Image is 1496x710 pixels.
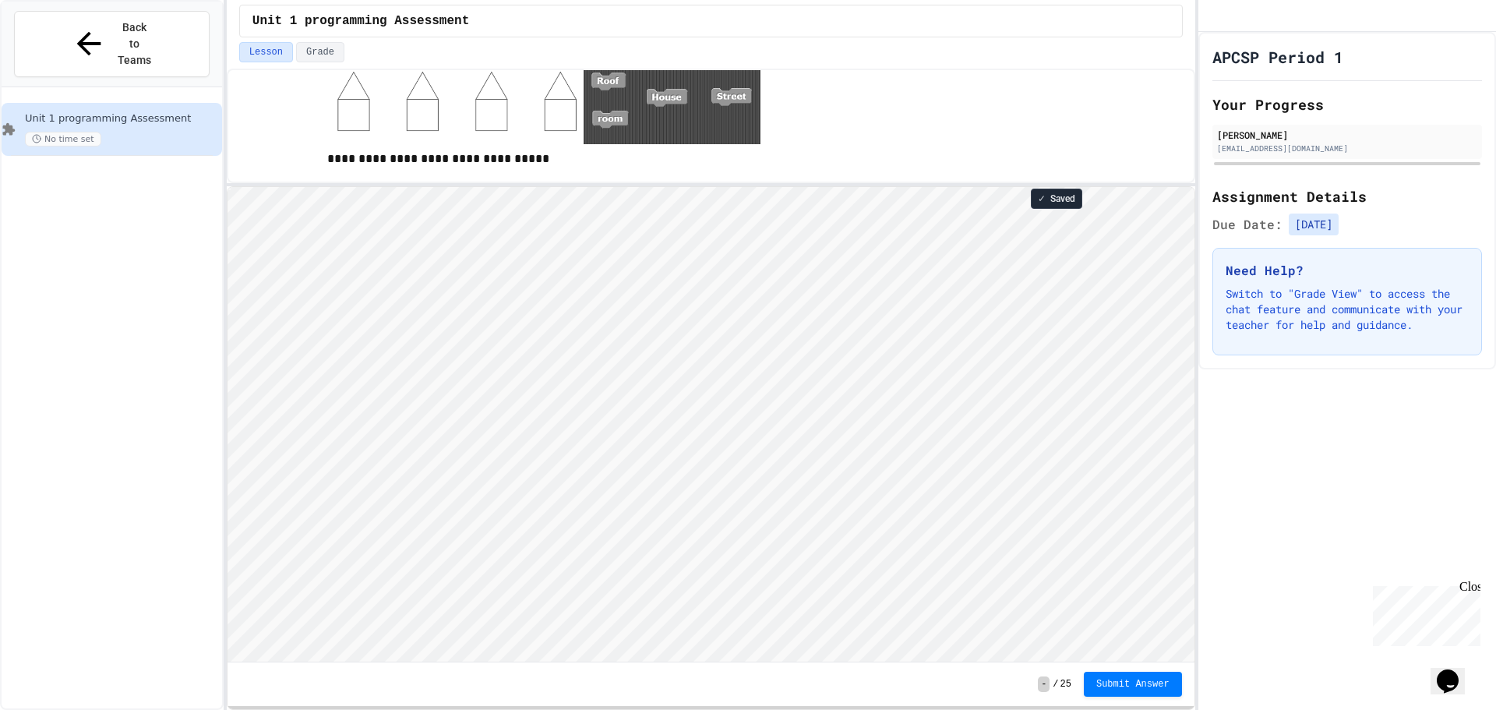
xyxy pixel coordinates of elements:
button: Submit Answer [1084,672,1182,697]
span: ✓ [1038,193,1046,205]
span: Unit 1 programming Assessment [25,112,219,125]
div: [PERSON_NAME] [1217,128,1477,142]
h2: Your Progress [1212,94,1482,115]
span: - [1038,676,1050,692]
span: / [1053,678,1058,691]
h2: Assignment Details [1212,185,1482,207]
p: Switch to "Grade View" to access the chat feature and communicate with your teacher for help and ... [1226,286,1469,333]
button: Grade [296,42,344,62]
button: Lesson [239,42,293,62]
h1: APCSP Period 1 [1212,46,1343,68]
iframe: chat widget [1431,648,1480,694]
span: Back to Teams [116,19,153,69]
div: [EMAIL_ADDRESS][DOMAIN_NAME] [1217,143,1477,154]
iframe: Snap! Programming Environment [228,187,1194,662]
span: Saved [1050,193,1075,205]
iframe: chat widget [1367,580,1480,646]
span: Unit 1 programming Assessment [252,12,469,30]
span: No time set [25,132,101,147]
button: Back to Teams [14,11,210,77]
h3: Need Help? [1226,261,1469,280]
span: [DATE] [1289,214,1339,235]
span: Due Date: [1212,215,1283,234]
span: Submit Answer [1096,678,1170,691]
span: 25 [1060,678,1071,691]
div: Chat with us now!Close [6,6,108,99]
